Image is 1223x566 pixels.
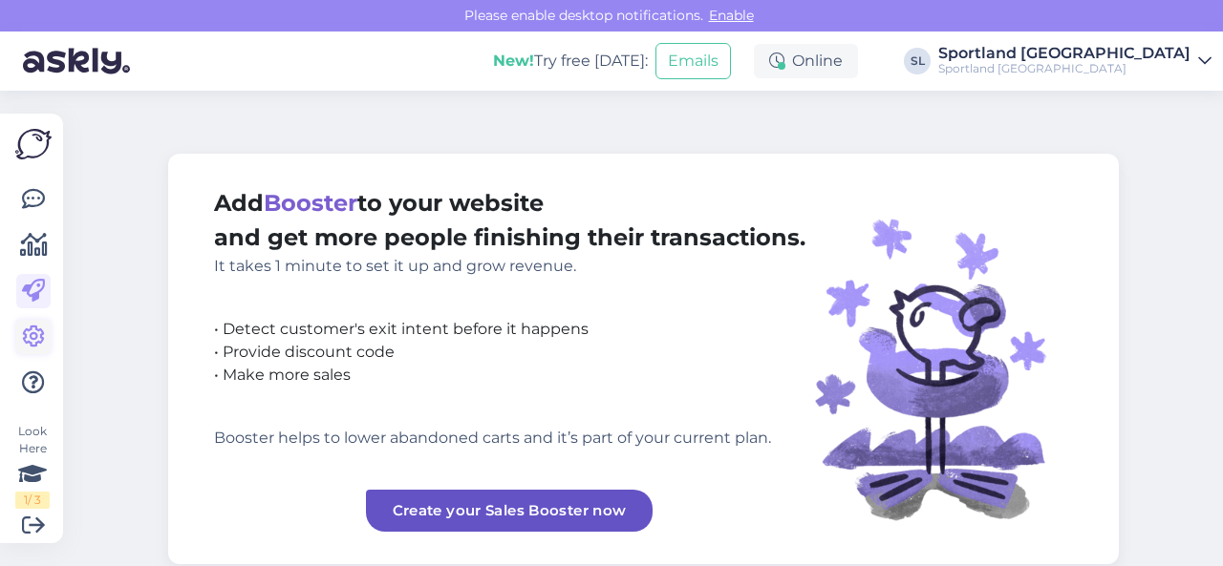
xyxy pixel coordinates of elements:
div: • Make more sales [214,364,805,387]
div: Try free [DATE]: [493,50,648,73]
div: • Provide discount code [214,341,805,364]
button: Emails [655,43,731,79]
div: Sportland [GEOGRAPHIC_DATA] [938,46,1191,61]
img: Askly Logo [15,129,52,159]
div: Sportland [GEOGRAPHIC_DATA] [938,61,1191,76]
span: Enable [703,7,760,24]
div: Booster helps to lower abandoned carts and it’s part of your current plan. [214,427,805,450]
div: It takes 1 minute to set it up and grow revenue. [214,255,805,278]
div: Add to your website and get more people finishing their transactions. [214,186,805,278]
div: 1 / 3 [15,492,50,509]
span: Booster [264,189,357,217]
div: Look Here [15,423,50,509]
a: Sportland [GEOGRAPHIC_DATA]Sportland [GEOGRAPHIC_DATA] [938,46,1212,76]
b: New! [493,52,534,70]
div: SL [904,48,931,74]
div: Online [754,44,858,78]
img: illustration [805,186,1073,532]
a: Create your Sales Booster now [366,490,654,532]
div: • Detect customer's exit intent before it happens [214,318,805,341]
